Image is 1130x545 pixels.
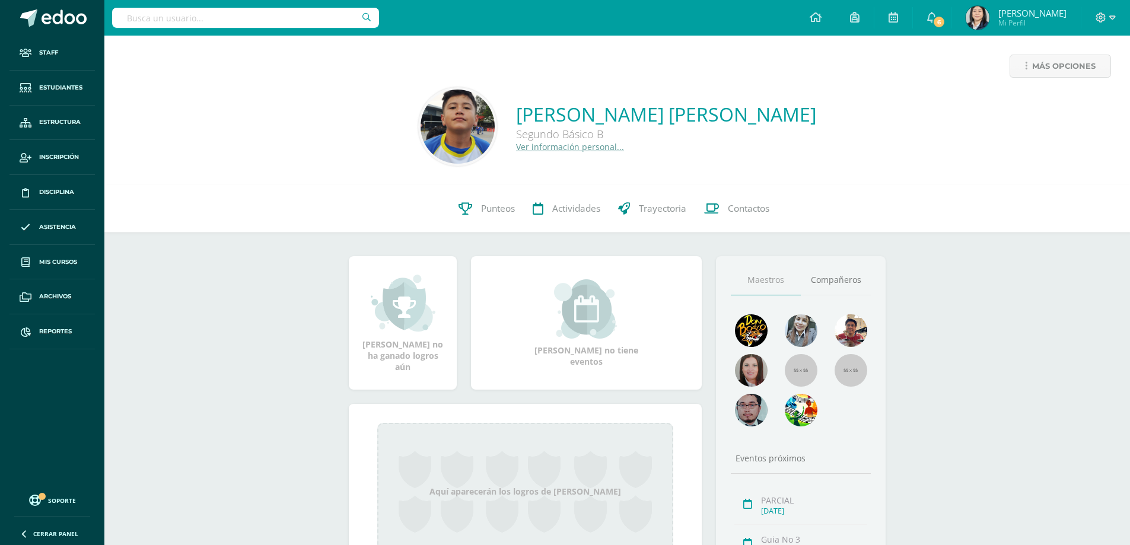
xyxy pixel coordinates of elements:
span: Soporte [48,496,76,505]
span: Mis cursos [39,257,77,267]
span: Mi Perfil [998,18,1067,28]
img: 55x55 [785,354,817,387]
span: 6 [932,15,945,28]
a: Contactos [695,185,778,232]
span: [PERSON_NAME] [998,7,1067,19]
a: [PERSON_NAME] [PERSON_NAME] [516,101,816,127]
a: Maestros [731,265,801,295]
a: Staff [9,36,95,71]
span: Inscripción [39,152,79,162]
a: Actividades [524,185,609,232]
div: [PERSON_NAME] no tiene eventos [527,279,646,367]
img: 67c3d6f6ad1c930a517675cdc903f95f.png [735,354,768,387]
a: Punteos [450,185,524,232]
a: Asistencia [9,210,95,245]
a: Inscripción [9,140,95,175]
span: Punteos [481,202,515,215]
span: Asistencia [39,222,76,232]
img: 11152eb22ca3048aebc25a5ecf6973a7.png [835,314,867,347]
a: Estructura [9,106,95,141]
span: Disciplina [39,187,74,197]
img: a43eca2235894a1cc1b3d6ce2f11d98a.png [785,394,817,426]
a: Trayectoria [609,185,695,232]
img: d0e54f245e8330cebada5b5b95708334.png [735,394,768,426]
a: Reportes [9,314,95,349]
span: Estructura [39,117,81,127]
div: Segundo Básico B [516,127,816,141]
span: Reportes [39,327,72,336]
div: Eventos próximos [731,452,871,464]
img: event_small.png [554,279,619,339]
span: Actividades [552,202,600,215]
div: [DATE] [761,506,867,516]
img: achievement_small.png [371,273,435,333]
span: Trayectoria [639,202,686,215]
a: Soporte [14,492,90,508]
img: 55x55 [835,354,867,387]
img: ab5b52e538c9069687ecb61632cf326d.png [966,6,989,30]
a: Estudiantes [9,71,95,106]
a: Ver información personal... [516,141,624,152]
a: Mis cursos [9,245,95,280]
div: Guia No 3 [761,534,867,545]
a: Compañeros [801,265,871,295]
span: Más opciones [1032,55,1096,77]
span: Estudiantes [39,83,82,93]
img: 45bd7986b8947ad7e5894cbc9b781108.png [785,314,817,347]
span: Contactos [728,202,769,215]
a: Disciplina [9,175,95,210]
img: 29fc2a48271e3f3676cb2cb292ff2552.png [735,314,768,347]
a: Más opciones [1010,55,1111,78]
div: PARCIAL [761,495,867,506]
input: Busca un usuario... [112,8,379,28]
a: Archivos [9,279,95,314]
img: 916512df0bae9b43a73da82d72b6ed7c.png [421,90,495,164]
span: Staff [39,48,58,58]
span: Cerrar panel [33,530,78,538]
div: [PERSON_NAME] no ha ganado logros aún [361,273,445,372]
span: Archivos [39,292,71,301]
